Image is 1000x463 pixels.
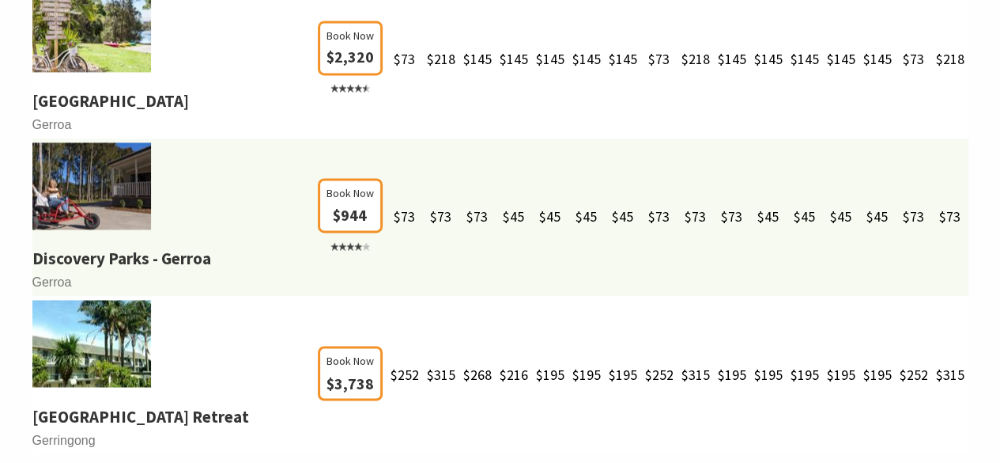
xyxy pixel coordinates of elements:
[32,88,189,115] a: [GEOGRAPHIC_DATA]
[754,366,783,384] span: $195
[936,366,964,384] span: $315
[326,47,374,66] span: $2,320
[794,207,815,226] span: $45
[685,207,706,226] span: $73
[32,430,314,450] span: Gerringong
[827,50,855,68] span: $145
[645,366,674,384] span: $252
[326,352,374,370] span: Book Now
[754,50,783,68] span: $145
[863,50,892,68] span: $145
[463,50,492,68] span: $145
[427,50,455,68] span: $218
[791,50,819,68] span: $145
[575,207,597,226] span: $45
[757,207,779,226] span: $45
[648,207,670,226] span: $73
[318,208,383,254] a: Book Now $944
[827,366,855,384] span: $195
[936,50,964,68] span: $218
[500,50,528,68] span: $145
[612,207,633,226] span: $45
[427,366,455,384] span: $315
[536,50,564,68] span: $145
[609,366,637,384] span: $195
[32,272,314,293] span: Gerroa
[500,366,528,384] span: $216
[536,366,564,384] span: $195
[32,403,249,430] a: [GEOGRAPHIC_DATA] Retreat
[32,142,151,230] img: 341233-primary-1e441c39-47ed-43bc-a084-13db65cabecb.jpg
[681,50,710,68] span: $218
[721,207,742,226] span: $73
[718,50,746,68] span: $145
[572,50,601,68] span: $145
[326,184,374,202] span: Book Now
[681,366,710,384] span: $315
[32,245,211,272] a: Discovery Parks - Gerroa
[503,207,524,226] span: $45
[903,207,924,226] span: $73
[318,50,383,96] a: Book Now $2,320
[318,376,383,392] a: Book Now $3,738
[609,50,637,68] span: $145
[939,207,960,226] span: $73
[539,207,560,226] span: $45
[32,300,151,387] img: parkridgea.jpg
[463,366,492,384] span: $268
[866,207,888,226] span: $45
[326,27,374,44] span: Book Now
[326,373,374,393] span: $3,738
[466,207,488,226] span: $73
[718,366,746,384] span: $195
[391,366,419,384] span: $252
[572,366,601,384] span: $195
[648,50,670,68] span: $73
[32,115,314,135] span: Gerroa
[394,50,415,68] span: $73
[900,366,928,384] span: $252
[394,207,415,226] span: $73
[333,205,367,225] span: $944
[791,366,819,384] span: $195
[903,50,924,68] span: $73
[430,207,451,226] span: $73
[863,366,892,384] span: $195
[830,207,851,226] span: $45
